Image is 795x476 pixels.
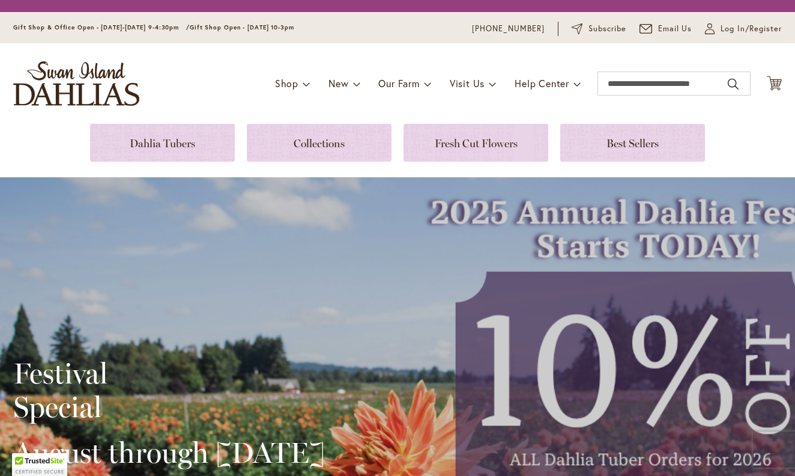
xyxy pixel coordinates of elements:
[328,77,348,90] span: New
[13,23,190,31] span: Gift Shop & Office Open - [DATE]-[DATE] 9-4:30pm /
[450,77,485,90] span: Visit Us
[588,23,626,35] span: Subscribe
[639,23,692,35] a: Email Us
[472,23,545,35] a: [PHONE_NUMBER]
[721,23,782,35] span: Log In/Register
[515,77,569,90] span: Help Center
[728,75,739,94] button: Search
[13,436,325,469] h2: August through [DATE]
[13,61,139,106] a: store logo
[190,23,294,31] span: Gift Shop Open - [DATE] 10-3pm
[658,23,692,35] span: Email Us
[705,23,782,35] a: Log In/Register
[275,77,298,90] span: Shop
[13,356,325,424] h2: Festival Special
[572,23,626,35] a: Subscribe
[378,77,419,90] span: Our Farm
